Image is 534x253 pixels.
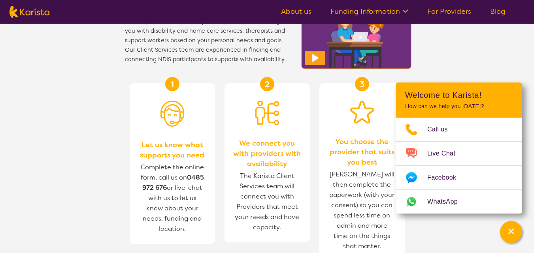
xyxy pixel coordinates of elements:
[355,77,369,91] div: 3
[396,82,522,214] div: Channel Menu
[160,101,184,127] img: Person with headset icon
[138,140,207,160] span: Let us know what supports you need
[281,7,311,16] a: About us
[427,7,471,16] a: For Providers
[232,169,302,234] span: The Karista Client Services team will connect you with Providers that meet your needs and have ca...
[427,172,466,184] span: Facebook
[405,90,513,100] h2: Welcome to Karista!
[396,190,522,214] a: Web link opens in a new tab.
[427,148,465,159] span: Live Chat
[490,7,506,16] a: Blog
[405,103,513,110] p: How can we help you [DATE]?
[165,77,179,91] div: 1
[327,137,397,167] span: You choose the provider that suits you best
[232,138,302,169] span: We connect you with providers with availability
[260,77,274,91] div: 2
[427,196,467,208] span: WhatsApp
[500,221,522,243] button: Channel Menu
[255,101,279,125] img: Person being matched to services icon
[396,118,522,214] ul: Choose channel
[141,163,204,233] span: Complete the online form, call us on or live-chat with us to let us know about your needs, fundin...
[9,6,49,18] img: Karista logo
[125,17,291,64] span: Karista provides a free, independent service connecting you with disability and home care service...
[330,7,408,16] a: Funding Information
[350,101,374,124] img: Star icon
[427,124,457,135] span: Call us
